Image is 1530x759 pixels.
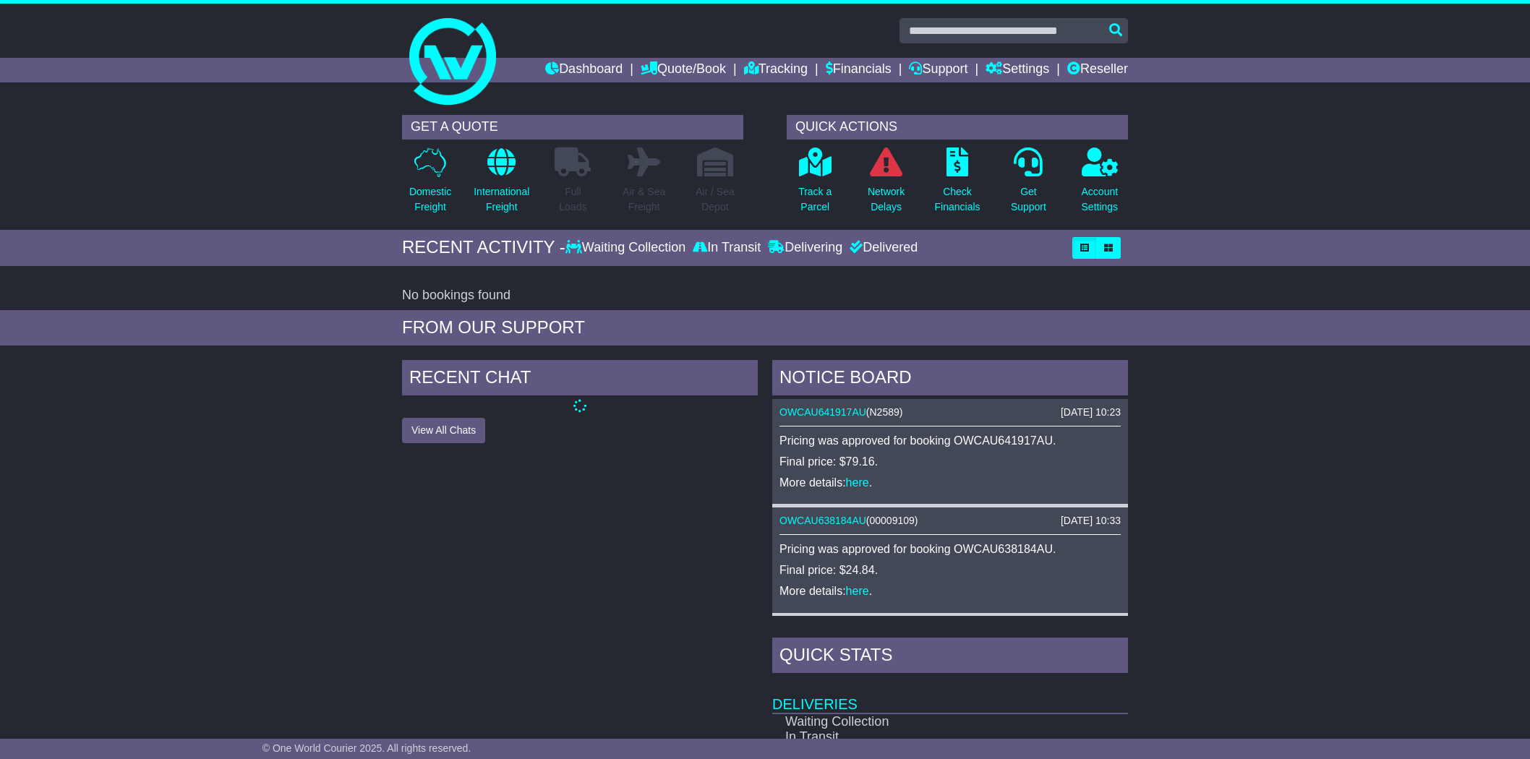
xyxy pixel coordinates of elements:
div: Delivered [846,240,918,256]
p: Full Loads [555,184,591,215]
p: Network Delays [868,184,905,215]
a: Support [909,58,967,82]
div: Quick Stats [772,638,1128,677]
p: International Freight [474,184,529,215]
div: NOTICE BOARD [772,360,1128,399]
a: Tracking [744,58,808,82]
p: Track a Parcel [798,184,832,215]
a: GetSupport [1010,147,1047,223]
p: More details: . [779,584,1121,598]
div: GET A QUOTE [402,115,743,140]
a: here [846,585,869,597]
a: Settings [986,58,1049,82]
a: here [846,476,869,489]
p: Air / Sea Depot [696,184,735,215]
a: Financials [826,58,892,82]
span: © One World Courier 2025. All rights reserved. [262,742,471,754]
div: Waiting Collection [565,240,689,256]
div: [DATE] 10:23 [1061,406,1121,419]
div: ( ) [779,515,1121,527]
p: Final price: $79.16. [779,455,1121,468]
a: Quote/Book [641,58,726,82]
p: More details: . [779,476,1121,489]
td: Waiting Collection [772,713,1077,730]
p: Check Financials [935,184,980,215]
p: Final price: $24.84. [779,563,1121,577]
div: In Transit [689,240,764,256]
div: RECENT CHAT [402,360,758,399]
div: ( ) [779,406,1121,419]
a: AccountSettings [1081,147,1119,223]
span: N2589 [870,406,899,418]
div: RECENT ACTIVITY - [402,237,565,258]
p: Account Settings [1082,184,1119,215]
span: 00009109 [870,515,915,526]
a: NetworkDelays [867,147,905,223]
div: QUICK ACTIONS [787,115,1128,140]
p: Pricing was approved for booking OWCAU641917AU. [779,434,1121,447]
p: Domestic Freight [409,184,451,215]
a: Dashboard [545,58,623,82]
a: OWCAU641917AU [779,406,866,418]
td: In Transit [772,729,1077,745]
a: Track aParcel [798,147,832,223]
p: Get Support [1011,184,1046,215]
a: InternationalFreight [473,147,530,223]
div: No bookings found [402,288,1128,304]
p: Pricing was approved for booking OWCAU638184AU. [779,542,1121,556]
td: Deliveries [772,677,1128,713]
div: [DATE] 10:33 [1061,515,1121,527]
p: Air & Sea Freight [623,184,665,215]
a: CheckFinancials [934,147,981,223]
a: OWCAU638184AU [779,515,866,526]
a: Reseller [1067,58,1128,82]
div: FROM OUR SUPPORT [402,317,1128,338]
div: Delivering [764,240,846,256]
button: View All Chats [402,418,485,443]
a: DomesticFreight [409,147,452,223]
